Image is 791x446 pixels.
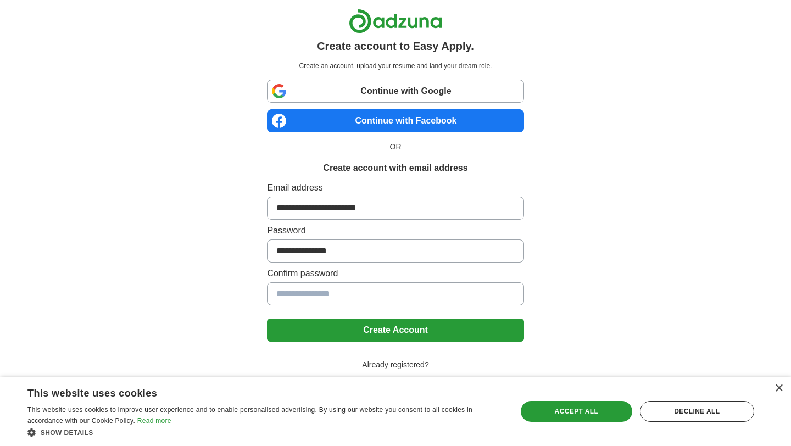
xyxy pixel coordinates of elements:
[27,406,472,425] span: This website uses cookies to improve user experience and to enable personalised advertising. By u...
[323,161,467,175] h1: Create account with email address
[775,384,783,393] div: Close
[383,141,408,153] span: OR
[137,417,171,425] a: Read more, opens a new window
[269,61,521,71] p: Create an account, upload your resume and land your dream role.
[27,427,503,438] div: Show details
[267,319,523,342] button: Create Account
[521,401,632,422] div: Accept all
[640,401,754,422] div: Decline all
[267,80,523,103] a: Continue with Google
[349,9,442,34] img: Adzuna logo
[267,267,523,280] label: Confirm password
[317,38,474,54] h1: Create account to Easy Apply.
[267,224,523,237] label: Password
[355,359,435,371] span: Already registered?
[267,109,523,132] a: Continue with Facebook
[27,383,475,400] div: This website uses cookies
[267,181,523,194] label: Email address
[41,429,93,437] span: Show details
